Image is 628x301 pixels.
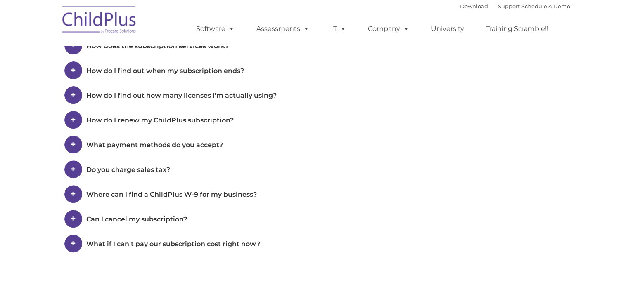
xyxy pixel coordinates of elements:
a: Schedule A Demo [521,3,570,9]
a: Company [360,21,417,37]
a: Training Scramble!! [478,21,557,37]
a: Support [498,3,520,9]
a: University [423,21,472,37]
a: IT [323,21,354,37]
a: Download [460,3,488,9]
a: Assessments [248,21,318,37]
span: How do I find out how many licenses I’m actually using? [86,92,277,99]
span: Where can I find a ChildPlus W-9 for my business? [86,190,257,198]
span: Do you charge sales tax? [86,166,170,174]
a: Software [188,21,243,37]
span: How does the subscription services work? [86,42,229,50]
span: What if I can’t pay our subscription cost right now? [86,240,260,248]
img: ChildPlus by Procare Solutions [58,0,141,42]
font: | [460,3,570,9]
span: How do I find out when my subscription ends? [86,67,244,75]
span: How do I renew my ChildPlus subscription? [86,116,234,124]
span: Can I cancel my subscription? [86,215,187,223]
span: What payment methods do you accept? [86,141,223,149]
